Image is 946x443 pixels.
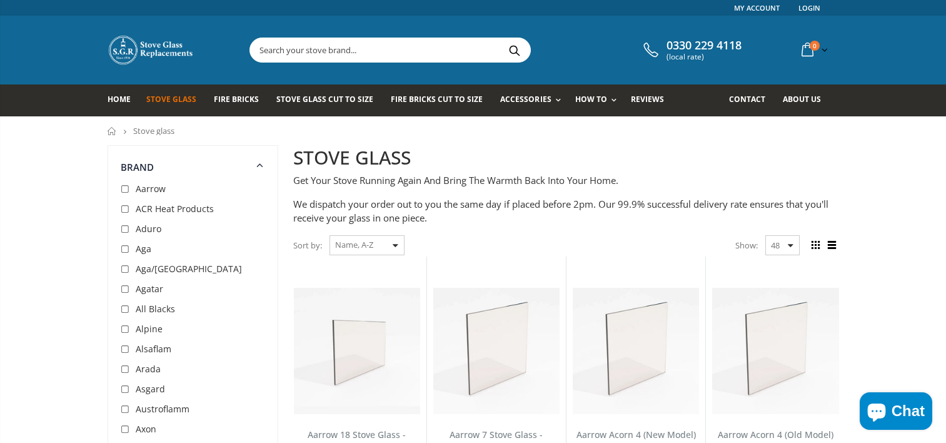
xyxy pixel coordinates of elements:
[108,94,131,104] span: Home
[575,94,607,104] span: How To
[712,288,838,414] img: Aarrow Acorn 4 Old Model Stove Glass
[136,383,165,395] span: Asgard
[293,197,839,225] p: We dispatch your order out to you the same day if placed before 2pm. Our 99.9% successful deliver...
[729,84,775,116] a: Contact
[250,38,670,62] input: Search your stove brand...
[108,127,117,135] a: Home
[136,183,166,195] span: Aarrow
[136,223,161,235] span: Aduro
[501,38,529,62] button: Search
[214,94,259,104] span: Fire Bricks
[631,94,664,104] span: Reviews
[136,283,163,295] span: Agatar
[500,84,566,116] a: Accessories
[391,94,483,104] span: Fire Bricks Cut To Size
[433,288,560,414] img: Aarrow 7 Stove Glass
[108,84,140,116] a: Home
[667,53,742,61] span: (local rate)
[136,303,175,315] span: All Blacks
[391,84,492,116] a: Fire Bricks Cut To Size
[121,161,154,173] span: Brand
[783,94,821,104] span: About us
[640,39,742,61] a: 0330 229 4118 (local rate)
[783,84,830,116] a: About us
[825,238,839,252] span: List view
[108,34,195,66] img: Stove Glass Replacement
[136,323,163,335] span: Alpine
[810,41,820,51] span: 0
[214,84,268,116] a: Fire Bricks
[146,94,196,104] span: Stove Glass
[136,343,171,355] span: Alsaflam
[573,288,699,414] img: Aarrow Acorn 4 New Model Stove Glass
[293,235,322,257] span: Sort by:
[136,263,242,275] span: Aga/[GEOGRAPHIC_DATA]
[809,238,823,252] span: Grid view
[575,84,623,116] a: How To
[146,84,206,116] a: Stove Glass
[856,392,936,433] inbox-online-store-chat: Shopify online store chat
[136,363,161,375] span: Arada
[133,125,174,136] span: Stove glass
[294,288,420,414] img: Aarrow 18 Stove Glass
[631,84,673,116] a: Reviews
[136,423,156,435] span: Axon
[500,94,551,104] span: Accessories
[276,94,373,104] span: Stove Glass Cut To Size
[136,243,151,255] span: Aga
[136,203,214,215] span: ACR Heat Products
[136,403,189,415] span: Austroflamm
[729,94,765,104] span: Contact
[276,84,383,116] a: Stove Glass Cut To Size
[735,235,758,255] span: Show:
[797,38,830,62] a: 0
[293,145,839,171] h2: STOVE GLASS
[667,39,742,53] span: 0330 229 4118
[293,173,839,188] p: Get Your Stove Running Again And Bring The Warmth Back Into Your Home.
